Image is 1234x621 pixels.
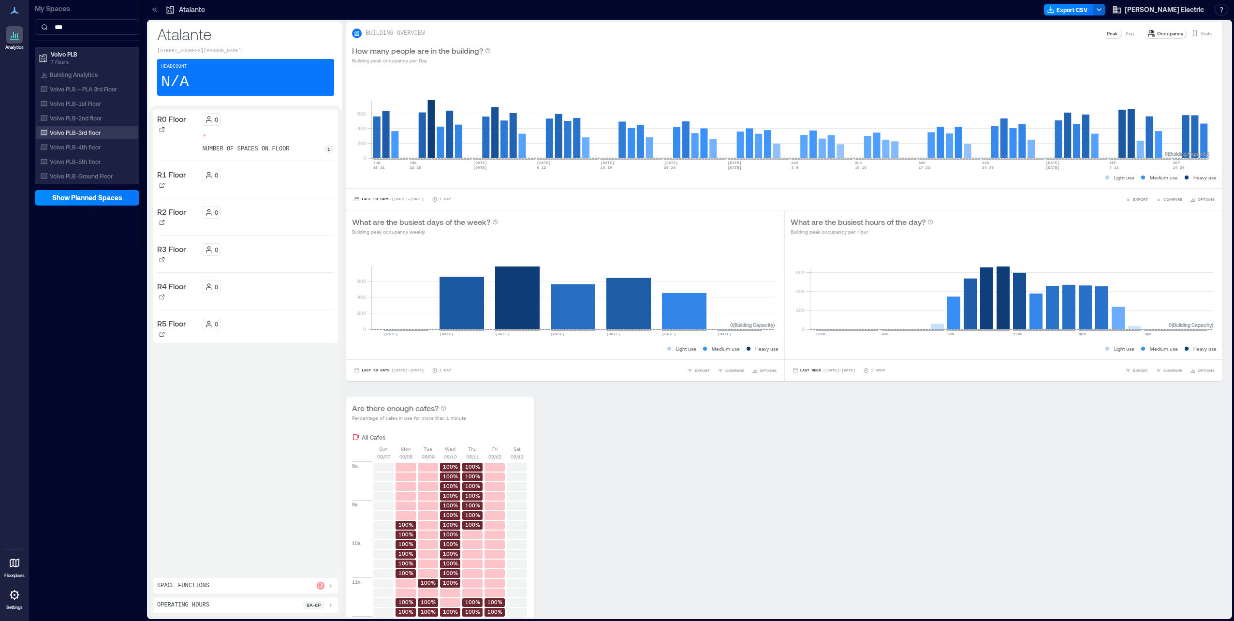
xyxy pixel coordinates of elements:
text: 4pm [1079,332,1086,336]
p: R1 Floor [157,169,186,180]
p: BUILDING OVERVIEW [366,30,425,37]
button: OPTIONS [1188,194,1217,204]
p: Heavy use [1193,345,1217,353]
p: Medium use [1150,174,1178,181]
text: 100% [398,521,413,528]
p: 09/09 [422,453,435,460]
p: Occupancy [1157,30,1183,37]
button: EXPORT [1123,366,1150,375]
button: Last 90 Days |[DATE]-[DATE] [352,194,426,204]
tspan: 400 [795,288,804,294]
p: What are the busiest days of the week? [352,216,490,228]
text: [DATE] [440,332,454,336]
text: 100% [421,579,436,586]
tspan: 0 [363,326,366,332]
span: OPTIONS [760,368,777,373]
text: [DATE] [662,332,676,336]
p: All Cafes [362,433,385,441]
text: [DATE] [728,161,742,165]
p: Medium use [1150,345,1178,353]
button: COMPARE [716,366,746,375]
p: 8a [352,462,358,470]
p: [STREET_ADDRESS][PERSON_NAME] [157,47,334,55]
text: 100% [443,512,458,518]
span: OPTIONS [1198,196,1215,202]
text: 20-26 [664,165,676,170]
span: EXPORT [1133,368,1148,373]
tspan: 200 [795,307,804,313]
p: 0 [215,116,218,123]
text: 100% [465,512,480,518]
p: 10a [352,539,361,547]
p: Building peak occupancy per Hour [791,228,933,236]
p: R0 Floor [157,113,186,125]
p: Volvo PLB-5th floor [50,158,101,165]
text: SEP [1173,161,1180,165]
text: 100% [443,492,458,499]
text: [DATE] [551,332,565,336]
text: [DATE] [384,332,398,336]
text: 4am [881,332,889,336]
p: Heavy use [755,345,779,353]
span: [PERSON_NAME] Electric [1125,5,1204,15]
p: Building Analytics [50,71,98,78]
text: 100% [398,560,413,566]
p: Visits [1201,30,1212,37]
p: Light use [1114,345,1134,353]
text: 10-16 [855,165,867,170]
p: 0 [215,320,218,328]
text: 24-30 [982,165,994,170]
text: 100% [443,570,458,576]
text: 100% [421,599,436,605]
p: 09/13 [511,453,524,460]
text: 100% [443,579,458,586]
button: Last 90 Days |[DATE]-[DATE] [352,366,426,375]
text: [DATE] [1046,161,1060,165]
text: 8pm [1145,332,1152,336]
p: R2 Floor [157,206,186,218]
p: 11a [352,578,361,586]
text: 100% [465,521,480,528]
span: COMPARE [1163,196,1182,202]
p: 7 Floors [51,58,132,66]
text: 15-21 [373,165,385,170]
text: 100% [465,483,480,489]
text: 100% [465,492,480,499]
button: COMPARE [1154,194,1184,204]
p: My Spaces [35,4,139,14]
text: [DATE] [1046,165,1060,170]
p: Thu [468,445,477,453]
p: Peak [1107,30,1117,37]
span: COMPARE [725,368,744,373]
text: 100% [487,608,502,615]
p: Volvo PLB-4th floor [50,143,101,151]
p: Settings [6,605,23,610]
p: Volvo PLB-3rd floor [50,129,101,136]
text: 100% [398,531,413,537]
p: Volvo PLB-2nd floor [50,114,102,122]
text: 17-23 [919,165,930,170]
tspan: 200 [357,140,366,146]
p: 0 [215,283,218,291]
p: Sun [379,445,388,453]
p: Building peak occupancy weekly [352,228,498,236]
p: number of spaces on floor [203,145,290,153]
text: [DATE] [473,161,487,165]
button: Last Week |[DATE]-[DATE] [791,366,857,375]
text: AUG [791,161,798,165]
text: 22-28 [410,165,421,170]
text: 100% [465,608,480,615]
text: AUG [982,161,989,165]
button: EXPORT [685,366,712,375]
a: Analytics [2,23,27,53]
text: 100% [421,608,436,615]
tspan: 200 [357,310,366,316]
p: R4 Floor [157,281,186,292]
text: [DATE] [473,165,487,170]
button: Export CSV [1044,4,1093,15]
p: N/A [161,73,189,92]
button: [PERSON_NAME] Electric [1109,2,1207,17]
tspan: 600 [795,269,804,275]
text: 100% [487,599,502,605]
text: 100% [465,463,480,470]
